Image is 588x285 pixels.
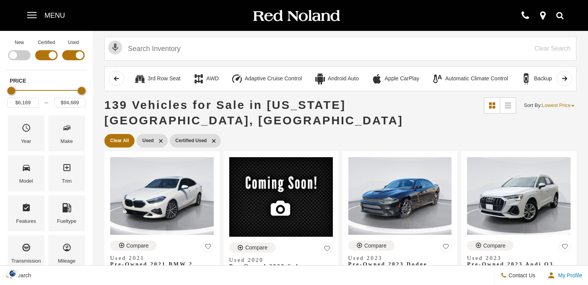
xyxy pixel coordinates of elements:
button: Android AutoAndroid Auto [310,71,363,87]
div: Apple CarPlay [371,73,383,85]
span: Make [62,121,72,137]
button: scroll right [557,71,572,86]
div: 3rd Row Seat [134,73,146,85]
img: Opt-Out Icon [4,269,22,277]
a: Used 2023Pre-Owned 2023 Audi Q3 Premium [467,255,571,274]
span: My Profile [555,272,582,278]
div: AWD [193,73,205,85]
span: Features [22,201,31,217]
span: Clear All [110,136,129,146]
div: Maximum Price [78,87,85,95]
div: 3rd Row Seat [148,75,181,82]
div: Mileage [58,257,76,265]
div: Make [61,137,73,146]
button: Save Vehicle [202,241,214,255]
div: Fueltype [57,217,77,226]
img: 2023 Audi Q3 Premium [467,157,571,235]
input: Minimum [7,98,39,108]
button: Compare Vehicle [348,241,395,251]
span: Trim [62,161,72,177]
button: Adaptive Cruise ControlAdaptive Cruise Control [227,71,306,87]
label: Used [68,39,79,46]
button: Save Vehicle [440,241,452,255]
div: TransmissionTransmission [8,235,44,271]
span: Transmission [22,241,31,257]
button: Apple CarPlayApple CarPlay [367,71,424,87]
div: AWD [206,75,219,82]
span: Pre-Owned 2023 Audi Q3 Premium [467,261,565,274]
div: Adaptive Cruise Control [245,75,302,82]
div: Automatic Climate Control [432,73,443,85]
div: MileageMileage [48,235,85,271]
span: Pre-Owned 2020 Subaru Forester Premium [229,263,327,276]
button: Compare Vehicle [229,243,276,253]
svg: Click to toggle on voice search [108,41,122,54]
div: TrimTrim [48,155,85,191]
div: Features [16,217,36,226]
button: 3rd Row Seat3rd Row Seat [130,71,185,87]
button: Save Vehicle [321,243,333,257]
div: Adaptive Cruise Control [231,73,243,85]
div: Year [21,137,31,146]
div: Model [19,177,33,185]
span: Used 2020 [229,257,327,263]
input: Maximum [54,98,85,108]
a: Used 2021Pre-Owned 2021 BMW 2 Series 228i xDrive [110,255,214,274]
span: Model [22,161,31,177]
img: Red Noland Auto Group [252,9,341,23]
a: Used 2020Pre-Owned 2020 Subaru Forester Premium [229,257,333,276]
div: Compare [483,242,506,249]
span: Used 2023 [467,255,565,261]
h5: Price [10,77,83,84]
div: Trim [62,177,72,185]
div: YearYear [8,115,44,151]
input: Search Inventory [104,37,576,61]
span: Used 2021 [110,255,208,261]
label: Certified [38,39,55,46]
div: Compare [364,242,387,249]
button: AWDAWD [189,71,223,87]
div: Minimum Price [7,87,15,95]
img: 2021 BMW 2 Series 228i xDrive [110,157,214,235]
img: 2020 Subaru Forester Premium [229,157,333,237]
div: Transmission [11,257,41,265]
div: FeaturesFeatures [8,195,44,231]
span: Contact Us [507,272,535,278]
div: Backup Camera [534,75,573,82]
div: Android Auto [328,75,359,82]
button: Save Vehicle [559,241,571,255]
div: Android Auto [314,73,326,85]
button: Automatic Climate ControlAutomatic Climate Control [428,71,513,87]
div: MakeMake [48,115,85,151]
label: New [15,39,24,46]
span: Used [142,136,153,146]
button: scroll left [109,71,124,86]
div: Apple CarPlay [385,75,419,82]
div: Automatic Climate Control [445,75,508,82]
div: Price [7,84,85,108]
button: Compare Vehicle [467,241,513,251]
div: Compare [126,242,149,249]
div: Backup Camera [520,73,532,85]
a: Used 2023Pre-Owned 2023 Dodge Charger GT [348,255,452,274]
span: Sort By : [524,102,542,108]
button: Compare Vehicle [110,241,157,251]
span: Year [22,121,31,137]
span: Mileage [62,241,72,257]
section: Click to Open Cookie Consent Modal [4,269,22,277]
span: Lowest Price [542,102,571,108]
div: Compare [245,244,268,251]
span: 139 Vehicles for Sale in [US_STATE][GEOGRAPHIC_DATA], [GEOGRAPHIC_DATA] [104,98,403,127]
img: 2023 Dodge Charger GT [348,157,452,235]
div: Filter by Vehicle Type [6,39,87,70]
span: Pre-Owned 2023 Dodge Charger GT [348,261,446,274]
div: FueltypeFueltype [48,195,85,231]
button: Open user profile menu [542,266,588,285]
span: Certified Used [176,136,207,146]
span: Fueltype [62,201,72,217]
button: Backup CameraBackup Camera [516,71,577,87]
span: Pre-Owned 2021 BMW 2 Series 228i xDrive [110,261,208,274]
span: Used 2023 [348,255,446,261]
div: ModelModel [8,155,44,191]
